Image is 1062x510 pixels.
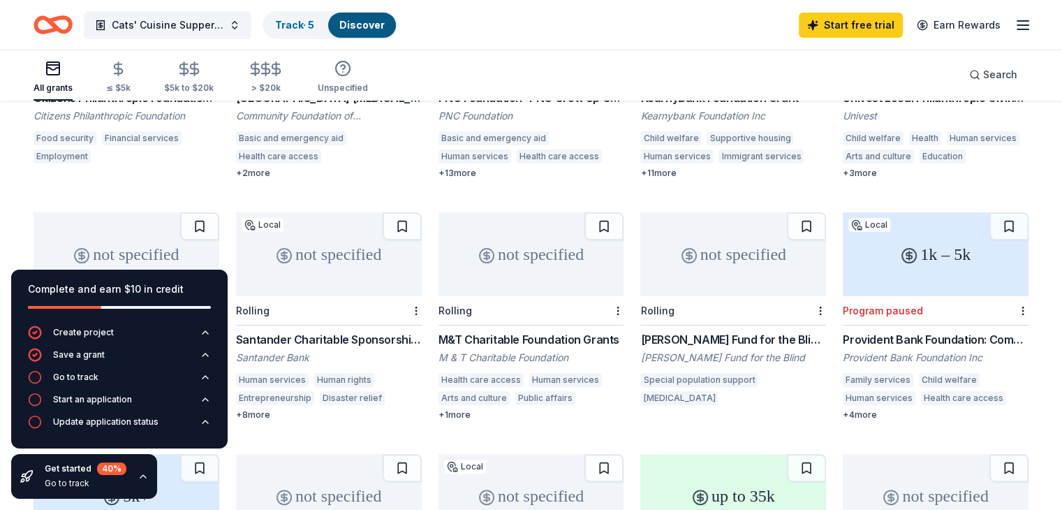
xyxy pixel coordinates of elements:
[843,168,1028,179] div: + 3 more
[236,331,422,348] div: Santander Charitable Sponsorship Program
[34,131,96,145] div: Food security
[28,415,211,437] button: Update application status
[438,373,524,387] div: Health care access
[97,462,126,475] div: 40 %
[236,351,422,365] div: Santander Bank
[909,131,941,145] div: Health
[236,212,422,296] div: not specified
[843,131,904,145] div: Child welfare
[45,478,126,489] div: Go to track
[919,373,980,387] div: Child welfare
[45,462,126,475] div: Get started
[843,373,913,387] div: Family services
[84,11,251,39] button: Cats' Cuisine Supper Club
[707,131,793,145] div: Supportive housing
[318,54,368,101] button: Unspecified
[438,131,549,145] div: Basic and emergency aid
[236,373,309,387] div: Human services
[958,61,1028,89] button: Search
[53,349,105,360] div: Save a grant
[848,218,890,232] div: Local
[34,212,219,296] div: not specified
[529,373,602,387] div: Human services
[28,348,211,370] button: Save a grant
[843,409,1028,421] div: + 4 more
[102,131,182,145] div: Financial services
[640,331,826,348] div: [PERSON_NAME] Fund for the Blind Grant
[247,55,284,101] button: > $20k
[921,391,1006,405] div: Health care access
[438,305,472,316] div: Rolling
[640,305,674,316] div: Rolling
[242,218,283,232] div: Local
[53,327,114,338] div: Create project
[517,150,602,163] div: Health care access
[438,168,624,179] div: + 13 more
[515,391,575,405] div: Public affairs
[53,416,158,428] div: Update application status
[236,150,321,163] div: Health care access
[320,391,385,405] div: Disaster relief
[640,373,758,387] div: Special population support
[843,150,914,163] div: Arts and culture
[34,82,73,94] div: All grants
[908,13,1009,38] a: Earn Rewards
[843,391,915,405] div: Human services
[640,150,713,163] div: Human services
[106,55,131,101] button: ≤ $5k
[236,409,422,421] div: + 8 more
[640,212,826,296] div: not specified
[28,326,211,348] button: Create project
[843,331,1028,348] div: Provident Bank Foundation: Community Grant
[444,460,486,474] div: Local
[640,109,826,123] div: Kearnybank Foundation Inc
[34,150,91,163] div: Employment
[53,394,132,405] div: Start an application
[640,391,718,405] div: [MEDICAL_DATA]
[438,109,624,123] div: PNC Foundation
[947,131,1019,145] div: Human services
[34,54,73,101] button: All grants
[236,305,270,316] div: Rolling
[236,131,346,145] div: Basic and emergency aid
[164,82,214,94] div: $5k to $20k
[236,391,314,405] div: Entrepreneurship
[718,150,804,163] div: Immigrant services
[53,372,98,383] div: Go to track
[843,109,1028,123] div: Univest
[438,212,624,421] a: not specifiedRollingM&T Charitable Foundation GrantsM & T Charitable FoundationHealth care access...
[843,212,1028,421] a: 1k – 5kLocalProgram pausedProvident Bank Foundation: Community GrantProvident Bank Foundation Inc...
[438,409,624,421] div: + 1 more
[236,109,422,123] div: Community Foundation of [GEOGRAPHIC_DATA]
[164,55,214,101] button: $5k to $20k
[438,150,511,163] div: Human services
[640,168,826,179] div: + 11 more
[236,212,422,421] a: not specifiedLocalRollingSantander Charitable Sponsorship ProgramSantander BankHuman servicesHuma...
[339,19,385,31] a: Discover
[275,19,314,31] a: Track· 5
[438,391,510,405] div: Arts and culture
[28,281,211,298] div: Complete and earn $10 in credit
[34,212,219,421] a: not specifiedProgram pausedBig Lots Foundation GrantsBig Lots FoundationFood securityNutritionCom...
[438,331,624,348] div: M&T Charitable Foundation Grants
[28,393,211,415] button: Start an application
[799,13,903,38] a: Start free trial
[34,8,73,41] a: Home
[920,150,966,163] div: Education
[106,82,131,94] div: ≤ $5k
[640,351,826,365] div: [PERSON_NAME] Fund for the Blind
[112,17,223,34] span: Cats' Cuisine Supper Club
[34,109,219,123] div: Citizens Philanthropic Foundation
[28,370,211,393] button: Go to track
[843,305,923,316] div: Program paused
[843,212,1028,296] div: 1k – 5k
[983,66,1017,83] span: Search
[843,351,1028,365] div: Provident Bank Foundation Inc
[640,212,826,409] a: not specifiedRolling[PERSON_NAME] Fund for the Blind Grant[PERSON_NAME] Fund for the BlindSpecial...
[263,11,397,39] button: Track· 5Discover
[318,82,368,94] div: Unspecified
[247,82,284,94] div: > $20k
[640,131,701,145] div: Child welfare
[438,212,624,296] div: not specified
[236,168,422,179] div: + 2 more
